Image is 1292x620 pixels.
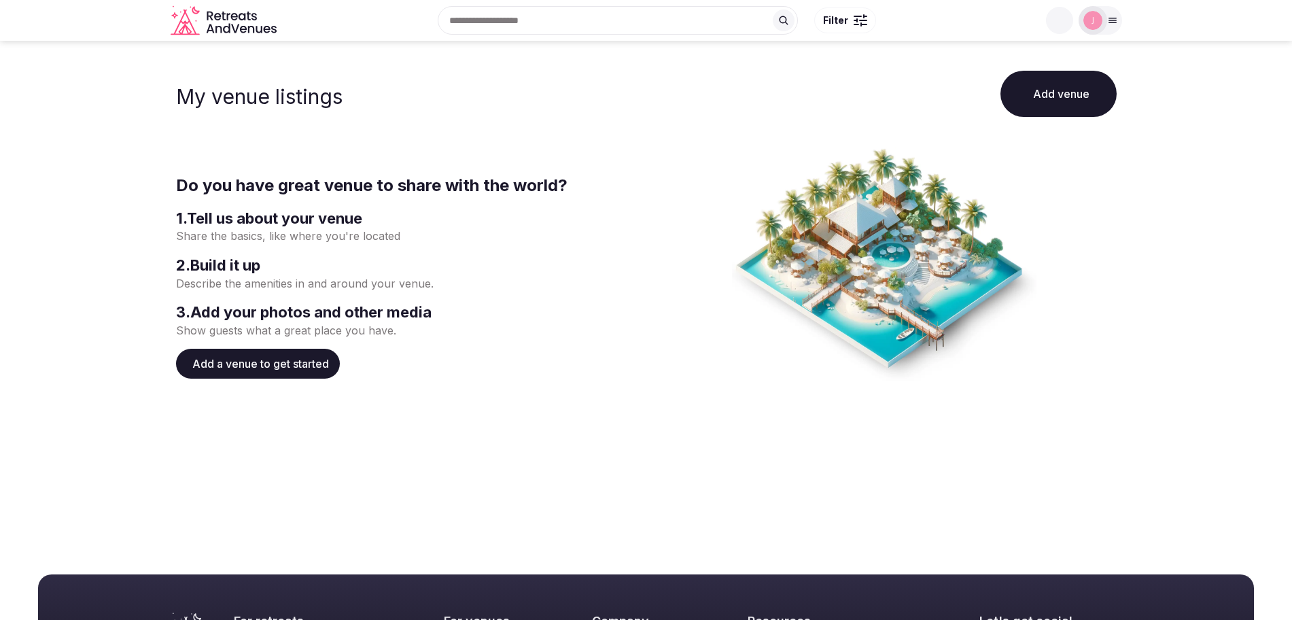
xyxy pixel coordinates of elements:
[176,84,343,109] h1: My venue listings
[176,302,641,323] h3: 3 . Add your photos and other media
[171,5,279,36] svg: Retreats and Venues company logo
[176,208,641,229] h3: 1 . Tell us about your venue
[176,349,340,379] button: Add a venue to get started
[823,14,848,27] span: Filter
[176,323,641,338] p: Show guests what a great place you have.
[176,255,641,276] h3: 2 . Build it up
[1000,71,1117,117] button: Add venue
[176,276,641,291] p: Describe the amenities in and around your venue.
[176,174,641,197] h2: Do you have great venue to share with the world?
[732,147,1036,381] img: Create venue
[171,5,279,36] a: Visit the homepage
[176,228,641,243] p: Share the basics, like where you're located
[1083,11,1102,30] img: jen-7867
[814,7,876,33] button: Filter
